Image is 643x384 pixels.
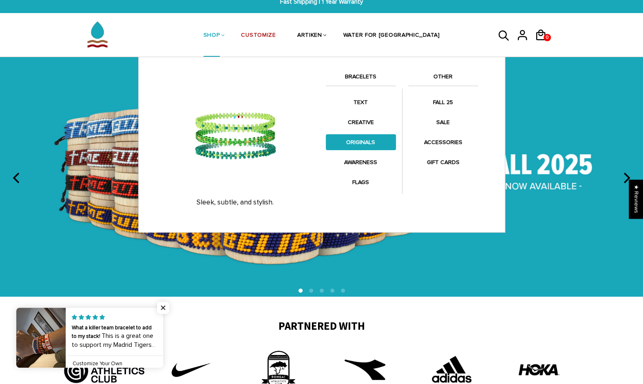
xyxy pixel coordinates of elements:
a: TEXT [326,94,396,110]
h2: Partnered With [67,319,577,333]
a: FALL 25 [408,94,478,110]
button: previous [8,169,26,187]
button: next [617,169,635,187]
span: Close popup widget [157,302,169,314]
a: BRACELETS [326,72,396,86]
a: ORIGINALS [326,134,396,150]
a: AWARENESS [326,154,396,170]
a: CREATIVE [326,114,396,130]
a: WATER FOR [GEOGRAPHIC_DATA] [343,14,440,58]
div: Click to open Judge.me floating reviews tab [629,180,643,218]
a: ACCESSORIES [408,134,478,150]
p: Sleek, subtle, and stylish. [153,198,318,206]
span: 0 [544,32,550,43]
a: 0 [535,44,553,45]
a: CUSTOMIZE [241,14,276,58]
a: SALE [408,114,478,130]
a: OTHER [408,72,478,86]
a: FLAGS [326,174,396,190]
a: GIFT CARDS [408,154,478,170]
a: SHOP [203,14,220,58]
a: ARTIKEN [297,14,322,58]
